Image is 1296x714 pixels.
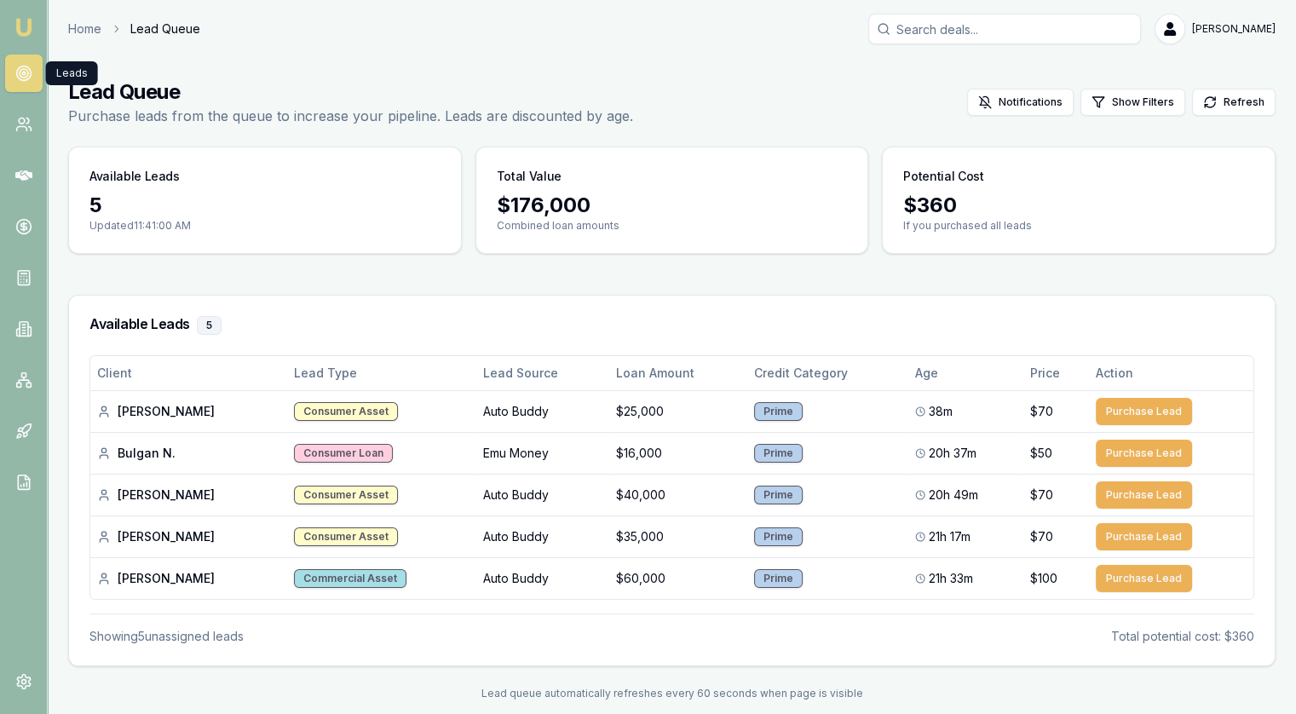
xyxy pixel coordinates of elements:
span: $70 [1030,403,1053,420]
button: Purchase Lead [1096,398,1192,425]
button: Refresh [1192,89,1276,116]
div: [PERSON_NAME] [97,403,280,420]
td: Auto Buddy [476,515,609,557]
p: If you purchased all leads [903,219,1254,233]
div: Commercial Asset [294,569,406,588]
h1: Lead Queue [68,78,633,106]
h3: Available Leads [89,316,1254,335]
th: Lead Type [287,356,476,390]
div: $ 360 [903,192,1254,219]
th: Price [1023,356,1089,390]
div: Prime [754,402,803,421]
td: Auto Buddy [476,557,609,599]
span: Lead Queue [130,20,200,37]
div: $ 176,000 [497,192,848,219]
div: Showing 5 unassigned lead s [89,628,244,645]
th: Lead Source [476,356,609,390]
button: Show Filters [1080,89,1185,116]
input: Search deals [868,14,1141,44]
div: 5 [197,316,222,335]
span: $70 [1030,528,1053,545]
span: 20h 49m [929,487,978,504]
p: Combined loan amounts [497,219,848,233]
span: 20h 37m [929,445,976,462]
button: Purchase Lead [1096,565,1192,592]
th: Credit Category [747,356,908,390]
button: Purchase Lead [1096,481,1192,509]
a: Home [68,20,101,37]
div: Consumer Asset [294,527,398,546]
div: Prime [754,486,803,504]
span: $50 [1030,445,1052,462]
div: Bulgan N. [97,445,280,462]
h3: Available Leads [89,168,180,185]
div: Lead queue automatically refreshes every 60 seconds when page is visible [68,687,1276,700]
span: 21h 33m [929,570,973,587]
td: $25,000 [609,390,747,432]
div: [PERSON_NAME] [97,528,280,545]
th: Client [90,356,287,390]
div: [PERSON_NAME] [97,570,280,587]
nav: breadcrumb [68,20,200,37]
th: Age [908,356,1023,390]
button: Notifications [967,89,1074,116]
button: Purchase Lead [1096,523,1192,550]
div: Prime [754,444,803,463]
button: Purchase Lead [1096,440,1192,467]
div: Consumer Asset [294,402,398,421]
td: $16,000 [609,432,747,474]
div: Consumer Loan [294,444,393,463]
span: $100 [1030,570,1057,587]
th: Loan Amount [609,356,747,390]
span: 38m [929,403,953,420]
p: Updated 11:41:00 AM [89,219,441,233]
h3: Total Value [497,168,562,185]
td: $35,000 [609,515,747,557]
span: [PERSON_NAME] [1192,22,1276,36]
td: Auto Buddy [476,390,609,432]
div: 5 [89,192,441,219]
td: Auto Buddy [476,474,609,515]
td: $40,000 [609,474,747,515]
td: $60,000 [609,557,747,599]
th: Action [1089,356,1254,390]
h3: Potential Cost [903,168,983,185]
td: Emu Money [476,432,609,474]
div: Prime [754,569,803,588]
img: emu-icon-u.png [14,17,34,37]
div: Total potential cost: $360 [1111,628,1254,645]
span: 21h 17m [929,528,971,545]
div: Leads [46,61,98,85]
p: Purchase leads from the queue to increase your pipeline. Leads are discounted by age. [68,106,633,126]
div: Consumer Asset [294,486,398,504]
div: [PERSON_NAME] [97,487,280,504]
span: $70 [1030,487,1053,504]
div: Prime [754,527,803,546]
